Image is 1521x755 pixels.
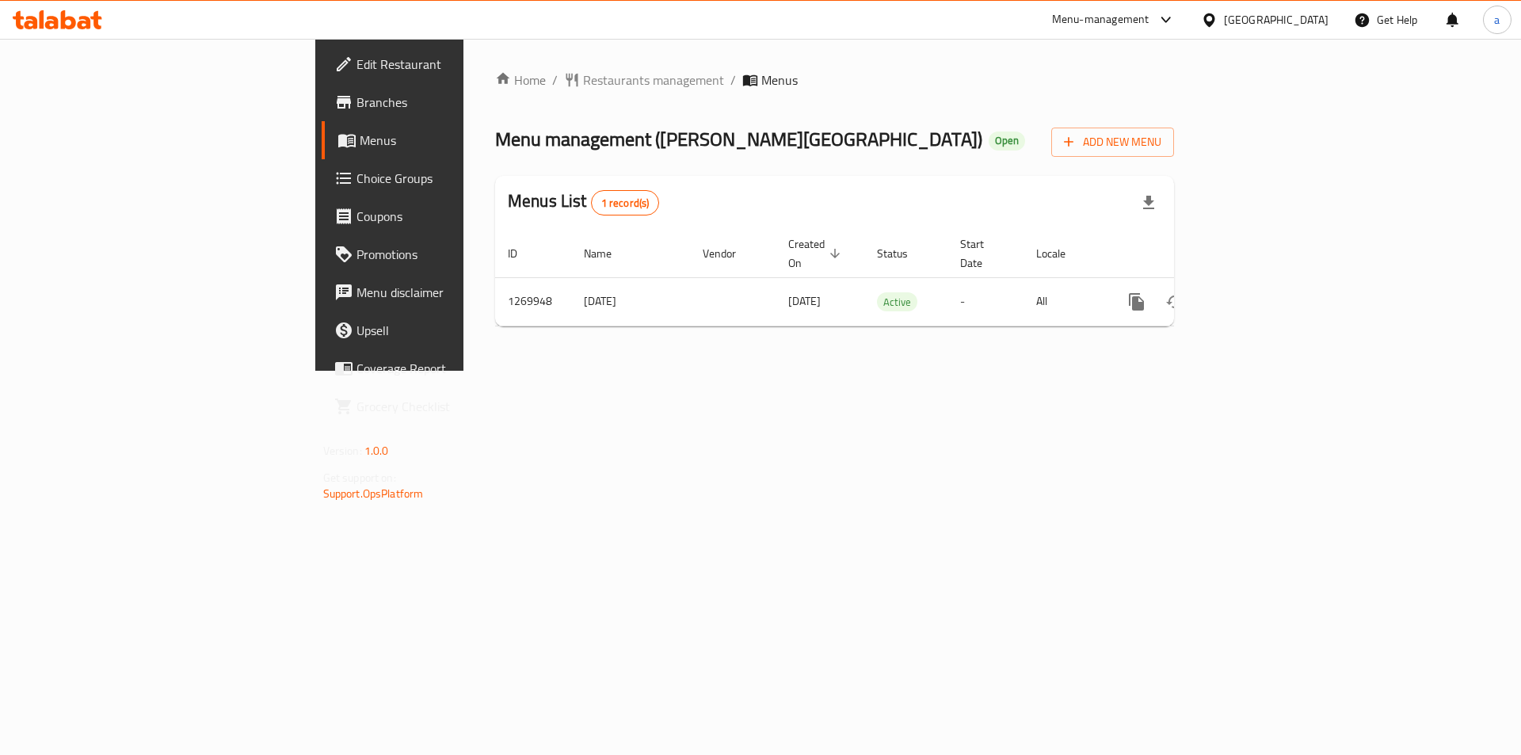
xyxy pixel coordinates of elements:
td: - [947,277,1024,326]
button: Change Status [1156,283,1194,321]
a: Coupons [322,197,570,235]
span: Version: [323,440,362,461]
div: Active [877,292,917,311]
button: Add New Menu [1051,128,1174,157]
span: Edit Restaurant [356,55,557,74]
span: Restaurants management [583,71,724,90]
span: Menu disclaimer [356,283,557,302]
a: Upsell [322,311,570,349]
td: All [1024,277,1105,326]
span: Branches [356,93,557,112]
th: Actions [1105,230,1283,278]
span: Active [877,293,917,311]
h2: Menus List [508,189,659,215]
div: Total records count [591,190,660,215]
div: Open [989,132,1025,151]
span: Open [989,134,1025,147]
span: Menus [360,131,557,150]
span: [DATE] [788,291,821,311]
span: Created On [788,235,845,273]
span: Upsell [356,321,557,340]
a: Choice Groups [322,159,570,197]
span: 1 record(s) [592,196,659,211]
a: Grocery Checklist [322,387,570,425]
td: [DATE] [571,277,690,326]
span: Grocery Checklist [356,397,557,416]
span: Start Date [960,235,1004,273]
span: Menus [761,71,798,90]
span: Status [877,244,928,263]
span: a [1494,11,1500,29]
span: 1.0.0 [364,440,389,461]
nav: breadcrumb [495,71,1174,90]
a: Menus [322,121,570,159]
span: Coupons [356,207,557,226]
a: Edit Restaurant [322,45,570,83]
button: more [1118,283,1156,321]
div: Menu-management [1052,10,1149,29]
span: Menu management ( [PERSON_NAME][GEOGRAPHIC_DATA] ) [495,121,982,157]
a: Restaurants management [564,71,724,90]
span: Choice Groups [356,169,557,188]
span: Promotions [356,245,557,264]
a: Promotions [322,235,570,273]
span: Coverage Report [356,359,557,378]
div: [GEOGRAPHIC_DATA] [1224,11,1328,29]
div: Export file [1130,184,1168,222]
a: Branches [322,83,570,121]
span: Vendor [703,244,757,263]
span: Locale [1036,244,1086,263]
table: enhanced table [495,230,1283,326]
a: Support.OpsPlatform [323,483,424,504]
span: Get support on: [323,467,396,488]
a: Menu disclaimer [322,273,570,311]
span: Add New Menu [1064,132,1161,152]
span: ID [508,244,538,263]
span: Name [584,244,632,263]
li: / [730,71,736,90]
a: Coverage Report [322,349,570,387]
